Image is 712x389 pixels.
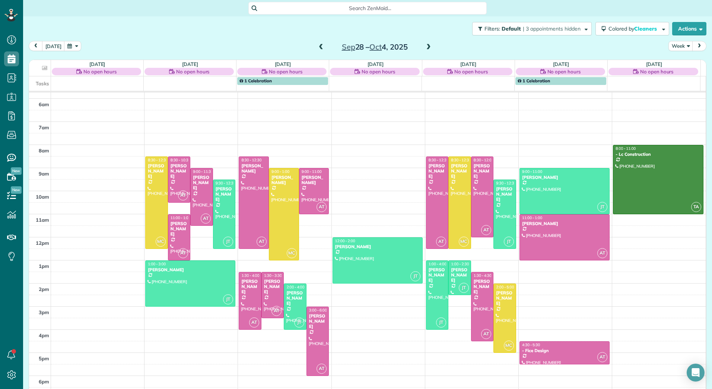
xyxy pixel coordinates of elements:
span: 10am [36,194,49,200]
span: No open hours [83,68,117,75]
a: [DATE] [646,61,662,67]
span: No open hours [362,68,395,75]
span: Default [502,25,521,32]
span: JT [410,271,420,281]
span: 2:00 - 4:00 [286,285,304,290]
span: New [11,167,22,175]
div: [PERSON_NAME] [496,186,514,202]
div: [PERSON_NAME] [451,267,469,283]
a: [DATE] [275,61,291,67]
a: [DATE] [460,61,476,67]
span: JT [436,317,446,328]
span: AT [317,364,327,374]
a: [DATE] [182,61,198,67]
span: JT [223,237,233,247]
span: TA [691,202,701,212]
span: 9am [39,171,49,177]
div: [PERSON_NAME] [428,267,446,283]
span: 1:30 - 4:30 [474,273,492,278]
span: 9:30 - 12:30 [216,181,236,186]
span: 8:30 - 12:00 [474,158,494,162]
span: No open hours [176,68,210,75]
div: [PERSON_NAME] [473,279,492,295]
div: [PERSON_NAME] [309,313,327,329]
span: 3pm [39,309,49,315]
div: [PERSON_NAME] [286,290,304,306]
div: [PERSON_NAME] [170,221,188,237]
span: 1:00 - 4:00 [429,262,446,266]
span: Oct [369,42,382,51]
span: AT [481,225,491,235]
span: JT [223,294,233,304]
span: 12:00 - 2:00 [335,238,355,243]
span: MC [287,248,297,258]
div: [PERSON_NAME] [241,163,267,174]
h2: 28 – 4, 2025 [328,43,421,51]
a: [DATE] [368,61,384,67]
span: AT [481,329,491,339]
span: 9:00 - 11:30 [193,169,213,174]
span: No open hours [454,68,488,75]
span: 1:30 - 3:30 [264,273,282,278]
div: [PERSON_NAME] [193,175,211,191]
span: 1:30 - 4:00 [241,273,259,278]
span: Cleaners [634,25,658,32]
span: 9:30 - 12:30 [496,181,516,186]
button: Actions [672,22,706,35]
span: 4:30 - 5:30 [522,342,540,347]
div: [PERSON_NAME] [522,221,607,226]
div: [PERSON_NAME] [451,163,469,179]
div: [PERSON_NAME] [428,163,446,179]
div: [PERSON_NAME] [335,244,420,249]
span: 8:30 - 12:30 [429,158,449,162]
a: [DATE] [553,61,569,67]
span: AT [597,352,607,362]
span: Colored by [608,25,659,32]
div: [PERSON_NAME] [271,175,297,186]
span: 8:30 - 10:30 [171,158,191,162]
span: 9:00 - 1:00 [271,169,289,174]
a: [DATE] [89,61,105,67]
div: Open Intercom Messenger [687,364,705,382]
span: 12pm [36,240,49,246]
span: AT [178,190,188,200]
div: [PERSON_NAME] [522,175,607,180]
span: 8:30 - 12:30 [148,158,168,162]
span: AT [201,214,211,224]
span: No open hours [640,68,674,75]
span: AT [249,317,259,328]
span: 1:00 - 2:30 [451,262,469,266]
span: MC [459,237,469,247]
button: Colored byCleaners [595,22,669,35]
span: 11:00 - 1:00 [171,215,191,220]
span: MC [504,341,514,351]
div: [PERSON_NAME] [496,290,514,306]
button: prev [29,41,43,51]
span: 1 Celebration [518,78,550,83]
span: AT [317,202,327,212]
a: Filters: Default | 3 appointments hidden [468,22,592,35]
button: Week [668,41,693,51]
span: 8:00 - 11:00 [616,146,636,151]
div: - Fice Design [522,348,607,353]
span: 9:00 - 11:00 [522,169,542,174]
span: 6pm [39,379,49,385]
span: 1 Celebration [239,78,272,83]
span: 3:00 - 6:00 [309,308,327,313]
span: JT [459,283,469,293]
span: AT [597,248,607,258]
span: 2pm [39,286,49,292]
div: [PERSON_NAME] [215,186,233,202]
span: 8am [39,148,49,154]
div: [PERSON_NAME] [264,279,282,295]
span: 9:00 - 11:00 [302,169,322,174]
span: Sep [342,42,355,51]
span: 7am [39,124,49,130]
div: [PERSON_NAME] [170,163,188,179]
div: [PERSON_NAME] [241,279,259,295]
span: 8:30 - 12:30 [451,158,471,162]
span: 6am [39,101,49,107]
div: [PERSON_NAME] [301,175,327,186]
span: 5pm [39,355,49,361]
span: 1:00 - 3:00 [148,262,166,266]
